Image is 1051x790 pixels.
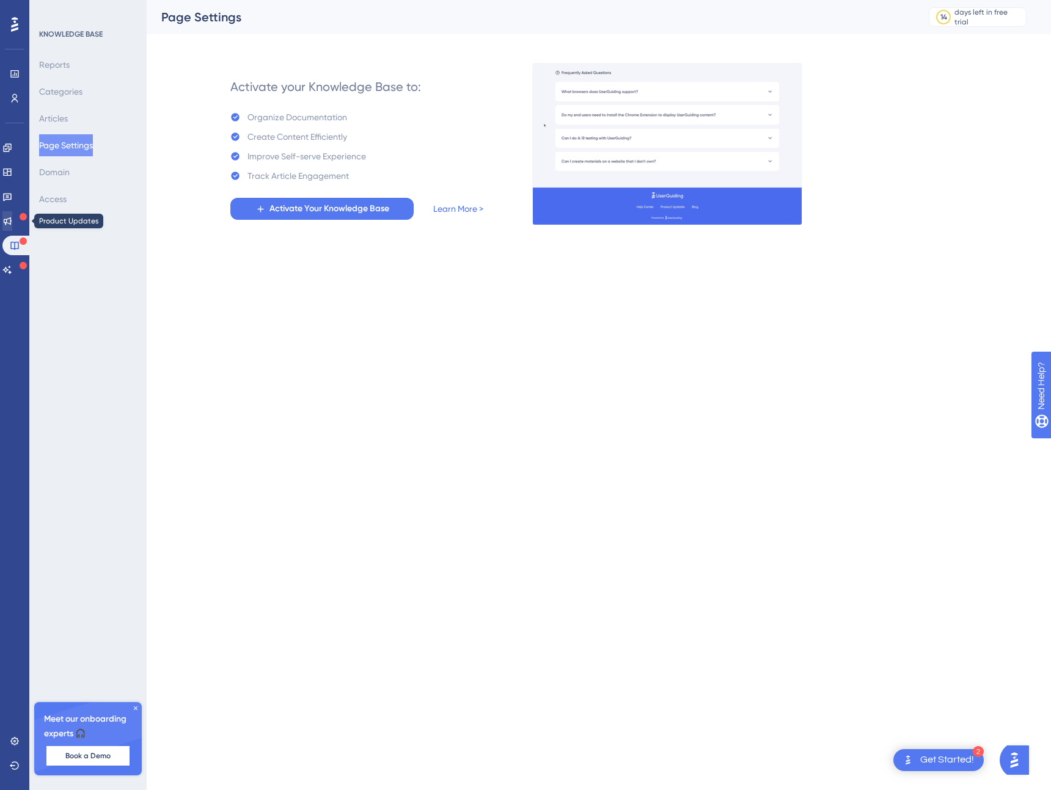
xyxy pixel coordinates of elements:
[39,134,93,156] button: Page Settings
[901,753,915,767] img: launcher-image-alternative-text
[247,169,349,183] div: Track Article Engagement
[532,63,802,225] img: a27db7f7ef9877a438c7956077c236be.gif
[269,201,389,216] span: Activate Your Knowledge Base
[940,12,947,22] div: 14
[39,188,67,210] button: Access
[920,753,974,767] div: Get Started!
[973,746,984,757] div: 2
[39,81,82,103] button: Categories
[39,54,70,76] button: Reports
[44,712,132,741] span: Meet our onboarding experts 🎧
[247,149,366,164] div: Improve Self-serve Experience
[230,78,421,95] div: Activate your Knowledge Base to:
[433,201,483,216] a: Learn More >
[954,7,1022,27] div: days left in free trial
[29,3,76,18] span: Need Help?
[247,110,347,125] div: Organize Documentation
[46,746,130,766] button: Book a Demo
[230,198,414,220] button: Activate Your Knowledge Base
[39,161,70,183] button: Domain
[893,749,984,771] div: Open Get Started! checklist, remaining modules: 2
[247,129,347,144] div: Create Content Efficiently
[65,751,111,761] span: Book a Demo
[1000,742,1036,778] iframe: UserGuiding AI Assistant Launcher
[39,29,103,39] div: KNOWLEDGE BASE
[39,107,68,129] button: Articles
[161,9,898,26] div: Page Settings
